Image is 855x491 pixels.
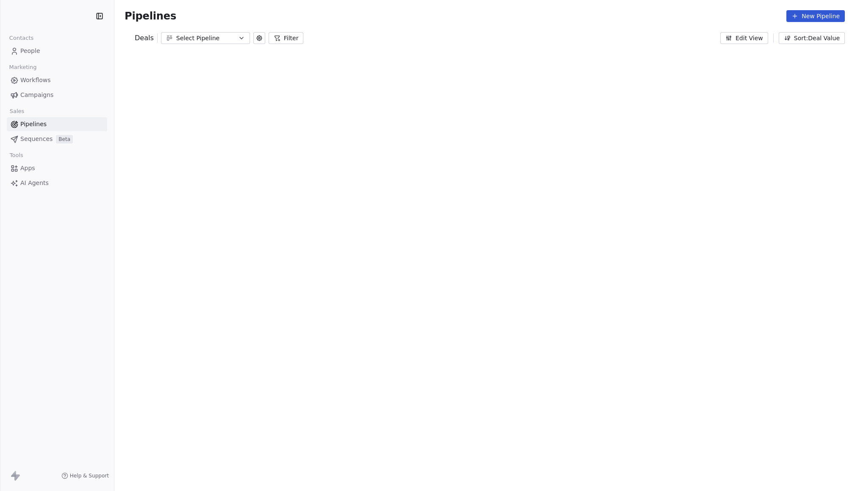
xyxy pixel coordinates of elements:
span: Workflows [20,76,51,85]
span: Pipelines [20,120,47,129]
div: Select Pipeline [176,34,235,43]
span: Contacts [6,32,37,44]
span: Deals [135,33,154,43]
a: Help & Support [61,472,109,479]
button: Sort: Deal Value [779,32,845,44]
button: Edit View [720,32,768,44]
a: Pipelines [7,117,107,131]
a: People [7,44,107,58]
button: Filter [269,32,304,44]
span: Pipelines [125,10,176,22]
button: New Pipeline [786,10,845,22]
span: Apps [20,164,35,173]
span: Tools [6,149,27,162]
a: SequencesBeta [7,132,107,146]
a: AI Agents [7,176,107,190]
span: Beta [56,135,73,143]
span: People [20,47,40,55]
span: AI Agents [20,179,49,188]
span: Sequences [20,135,53,143]
a: Workflows [7,73,107,87]
span: Sales [6,105,28,118]
span: Help & Support [70,472,109,479]
a: Campaigns [7,88,107,102]
span: Marketing [6,61,40,74]
span: Campaigns [20,91,53,99]
a: Apps [7,161,107,175]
